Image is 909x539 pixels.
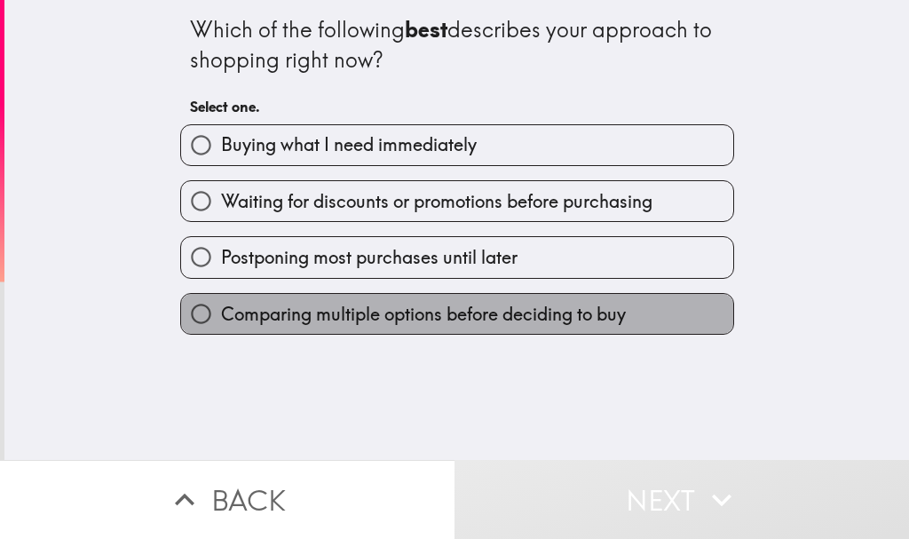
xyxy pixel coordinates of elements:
[221,189,652,214] span: Waiting for discounts or promotions before purchasing
[454,460,909,539] button: Next
[181,181,733,221] button: Waiting for discounts or promotions before purchasing
[405,16,447,43] b: best
[221,132,477,157] span: Buying what I need immediately
[181,125,733,165] button: Buying what I need immediately
[221,302,626,327] span: Comparing multiple options before deciding to buy
[181,294,733,334] button: Comparing multiple options before deciding to buy
[221,245,518,270] span: Postponing most purchases until later
[190,97,724,116] h6: Select one.
[190,15,724,75] div: Which of the following describes your approach to shopping right now?
[181,237,733,277] button: Postponing most purchases until later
